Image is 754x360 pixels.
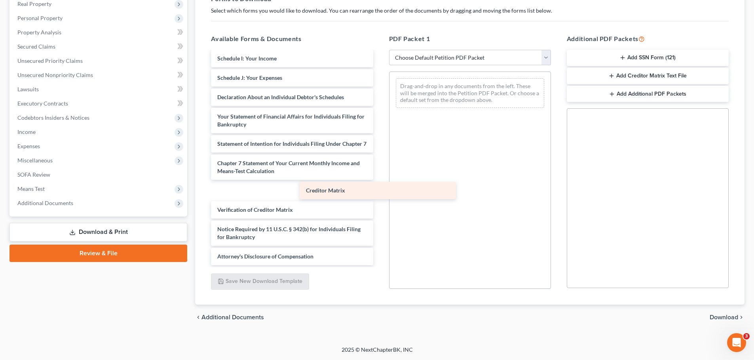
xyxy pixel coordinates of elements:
[17,143,40,149] span: Expenses
[17,57,83,64] span: Unsecured Priority Claims
[17,100,68,107] span: Executory Contracts
[11,40,187,54] a: Secured Claims
[17,0,51,7] span: Real Property
[9,245,187,262] a: Review & File
[306,187,345,194] span: Creditor Matrix
[217,206,293,213] span: Verification of Creditor Matrix
[17,15,63,21] span: Personal Property
[217,113,365,128] span: Your Statement of Financial Affairs for Individuals Filing for Bankruptcy
[17,185,45,192] span: Means Test
[11,168,187,182] a: SOFA Review
[17,43,55,50] span: Secured Claims
[17,114,89,121] span: Codebtors Insiders & Notices
[17,29,61,36] span: Property Analysis
[389,34,551,43] h5: PDF Packet 1
[195,314,201,320] i: chevron_left
[11,96,187,111] a: Executory Contracts
[738,314,745,320] i: chevron_right
[211,34,373,43] h5: Available Forms & Documents
[217,55,277,62] span: Schedule I: Your Income
[217,140,367,147] span: Statement of Intention for Individuals Filing Under Chapter 7
[217,74,282,81] span: Schedule J: Your Expenses
[152,346,603,360] div: 2025 © NextChapterBK, INC
[17,72,93,78] span: Unsecured Nonpriority Claims
[17,128,36,135] span: Income
[217,94,344,100] span: Declaration About an Individual Debtor's Schedules
[567,86,729,102] button: Add Additional PDF Packets
[710,314,738,320] span: Download
[201,314,264,320] span: Additional Documents
[9,223,187,241] a: Download & Print
[17,157,53,164] span: Miscellaneous
[17,171,50,178] span: SOFA Review
[567,50,729,66] button: Add SSN Form (121)
[567,34,729,43] h5: Additional PDF Packets
[211,7,729,15] p: Select which forms you would like to download. You can rearrange the order of the documents by dr...
[710,314,745,320] button: Download chevron_right
[396,78,544,108] div: Drag-and-drop in any documents from the left. These will be merged into the Petition PDF Packet. ...
[11,25,187,40] a: Property Analysis
[217,253,313,260] span: Attorney's Disclosure of Compensation
[743,333,750,339] span: 3
[11,68,187,82] a: Unsecured Nonpriority Claims
[17,200,73,206] span: Additional Documents
[727,333,746,352] iframe: Intercom live chat
[567,68,729,84] button: Add Creditor Matrix Text File
[11,54,187,68] a: Unsecured Priority Claims
[211,273,309,290] button: Save New Download Template
[217,160,360,174] span: Chapter 7 Statement of Your Current Monthly Income and Means-Test Calculation
[17,86,39,92] span: Lawsuits
[217,226,361,240] span: Notice Required by 11 U.S.C. § 342(b) for Individuals Filing for Bankruptcy
[195,314,264,320] a: chevron_left Additional Documents
[11,82,187,96] a: Lawsuits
